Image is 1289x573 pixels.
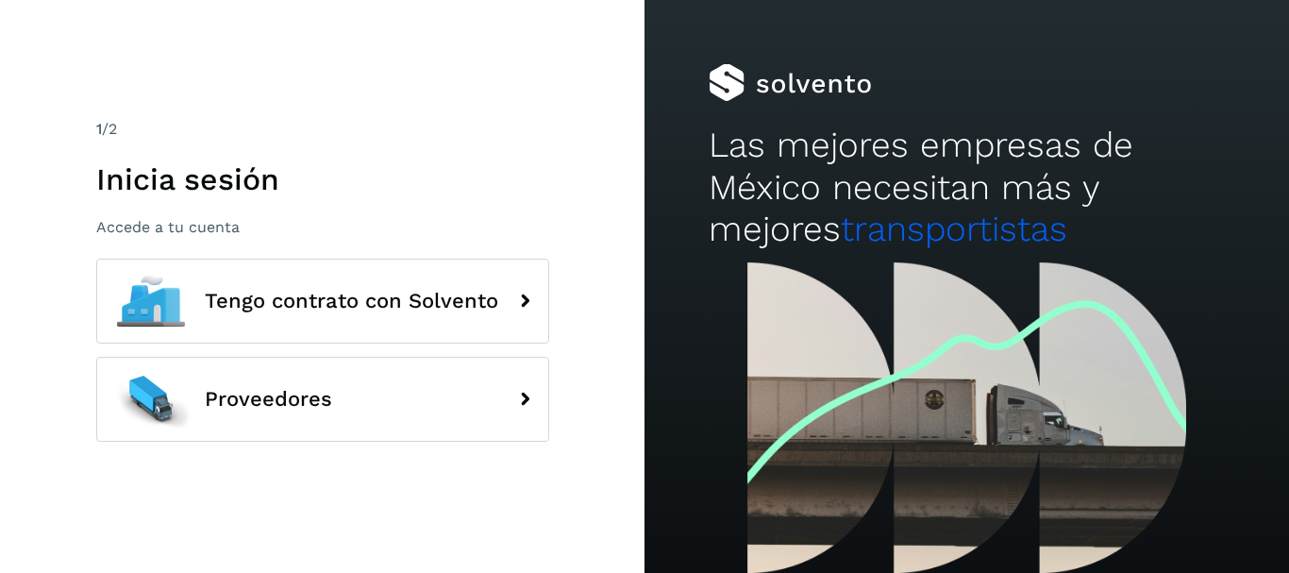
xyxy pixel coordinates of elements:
[709,125,1224,250] h2: Las mejores empresas de México necesitan más y mejores
[96,218,549,236] p: Accede a tu cuenta
[96,118,549,141] div: /2
[841,209,1067,249] span: transportistas
[205,388,332,411] span: Proveedores
[96,357,549,442] button: Proveedores
[205,290,498,312] span: Tengo contrato con Solvento
[96,161,549,197] h1: Inicia sesión
[96,259,549,344] button: Tengo contrato con Solvento
[96,120,102,138] span: 1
